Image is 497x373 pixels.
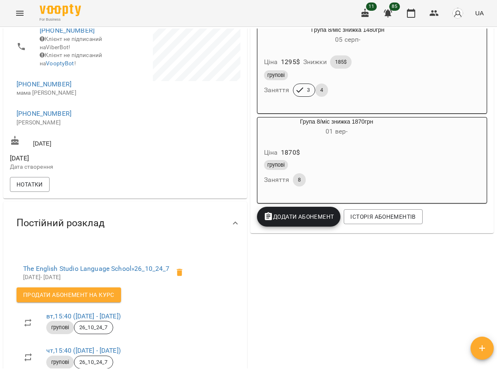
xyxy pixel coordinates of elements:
div: [DATE] [8,134,125,149]
span: групові [264,161,288,169]
span: Історія абонементів [350,212,416,222]
span: Додати Абонемент [264,212,334,222]
button: Група 8/міс знижка 1870грн01 вер- Ціна1870$груповіЗаняття8 [257,117,416,196]
span: For Business [40,17,81,22]
span: 4 [315,86,328,94]
button: Нотатки [10,177,50,192]
button: Група 8/міс знижка 1480грн05 серп- Ціна1295$Знижки185$груповіЗаняття34 [257,26,439,107]
p: [DATE] - [DATE] [23,273,170,282]
span: Нотатки [17,179,43,189]
span: 8 [293,176,306,184]
h6: Заняття [264,174,290,186]
a: VooptyBot [46,60,74,67]
button: Додати Абонемент [257,207,341,227]
span: Видалити клієнта з групи 26_10_24_7 для курсу 26_10_24_7? [170,263,190,282]
h6: Ціна [264,56,278,68]
span: групові [264,72,288,79]
h6: Знижки [303,56,327,68]
div: Група 8/міс знижка 1480грн [257,26,439,45]
span: Клієнт не підписаний на ! [40,52,102,67]
p: 1295 $ [281,57,300,67]
span: [DATE] [10,153,124,163]
button: Menu [10,3,30,23]
p: 1870 $ [281,148,300,158]
p: Дата створення [10,163,124,171]
span: 185$ [330,58,352,66]
a: [PHONE_NUMBER] [17,110,71,117]
div: 26_10_24_7 [74,321,113,334]
span: 01 вер - [326,127,347,135]
img: avatar_s.png [452,7,464,19]
span: Продати абонемент на Курс [23,290,114,300]
button: Продати абонемент на Курс [17,287,121,302]
a: [PHONE_NUMBER] [40,26,95,34]
span: 05 серп - [335,36,360,43]
div: Група 8/міс знижка 1870грн [257,117,416,137]
div: Постійний розклад [3,202,247,244]
span: 26_10_24_7 [74,359,112,366]
span: 26_10_24_7 [74,324,112,331]
a: чт,15:40 ([DATE] - [DATE]) [46,347,121,354]
span: групові [46,359,74,366]
a: [PHONE_NUMBER] [17,80,71,88]
a: The English Studio Language School»26_10_24_7 [23,265,170,273]
h6: Заняття [264,84,290,96]
h6: Ціна [264,147,278,158]
div: 26_10_24_7 [74,356,113,369]
a: вт,15:40 ([DATE] - [DATE]) [46,312,121,320]
p: [PERSON_NAME] [17,119,117,127]
span: 85 [389,2,400,11]
p: мама [PERSON_NAME] [17,89,117,97]
button: UA [472,5,487,21]
span: 11 [366,2,377,11]
span: Постійний розклад [17,217,105,230]
span: групові [46,324,74,331]
span: 3 [302,86,315,94]
button: Історія абонементів [344,209,422,224]
span: UA [475,9,484,17]
img: Voopty Logo [40,4,81,16]
span: Клієнт не підписаний на ViberBot! [40,36,102,50]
